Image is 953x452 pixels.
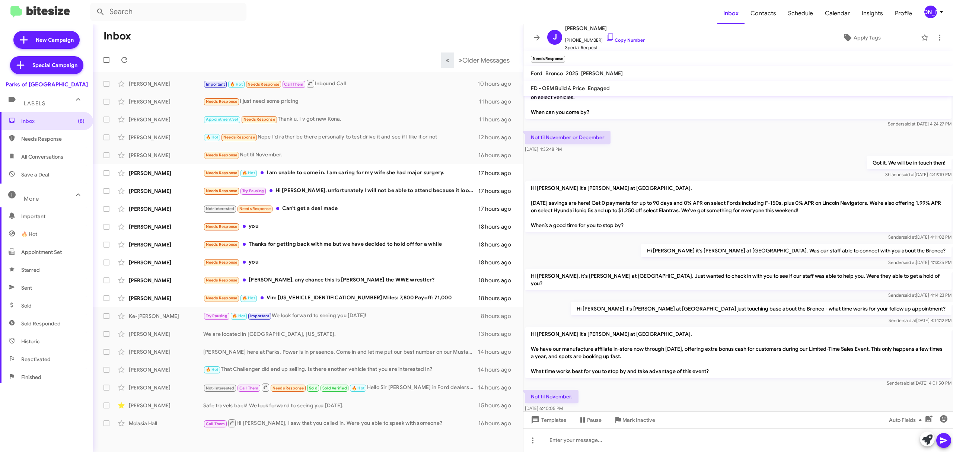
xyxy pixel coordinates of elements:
span: Older Messages [462,56,510,64]
span: said at [903,260,916,265]
div: 14 hours ago [478,348,517,356]
div: [PERSON_NAME] [129,277,203,284]
span: Needs Response [206,242,238,247]
div: [PERSON_NAME] [129,366,203,373]
span: Not-Interested [206,206,235,211]
span: said at [901,380,914,386]
span: New Campaign [36,36,74,44]
div: 15 hours ago [478,402,517,409]
span: Needs Response [206,99,238,104]
a: Copy Number [606,37,645,43]
span: FD - OEM Build & Price [531,85,585,92]
span: Needs Response [206,260,238,265]
div: 17 hours ago [478,205,517,213]
div: Vin: [US_VEHICLE_IDENTIFICATION_NUMBER] Miles: 7,800 Payoff: 71,000 [203,294,478,302]
span: Sold [21,302,32,309]
div: [PERSON_NAME] [129,223,203,230]
span: Finished [21,373,41,381]
span: said at [902,172,915,177]
div: Nope I'd rather be there personally to test drive it and see if I like it or not [203,133,478,141]
a: Special Campaign [10,56,83,74]
span: [DATE] 6:40:05 PM [525,405,563,411]
span: Historic [21,338,40,345]
div: I am unable to come in. I am caring for my wife she had major surgery. [203,169,478,177]
div: Not til November. [203,151,478,159]
span: Sender [DATE] 4:01:50 PM [887,380,952,386]
span: Starred [21,266,40,274]
span: 🔥 Hot [206,367,219,372]
span: Needs Response [239,206,271,211]
div: [PERSON_NAME] [129,348,203,356]
input: Search [90,3,246,21]
div: 18 hours ago [478,259,517,266]
span: Sender [DATE] 4:24:27 PM [888,121,952,127]
a: Contacts [745,3,782,24]
span: Try Pausing [242,188,264,193]
p: Hi [PERSON_NAME] it's [PERSON_NAME] at [GEOGRAPHIC_DATA] just touching base about the Bronco - wh... [571,302,952,315]
a: Profile [889,3,918,24]
span: 🔥 Hot [242,171,255,175]
div: [PERSON_NAME] [129,187,203,195]
div: you [203,258,478,267]
span: Sent [21,284,32,292]
button: Templates [523,413,572,427]
p: Hi [PERSON_NAME], it's [PERSON_NAME] at [GEOGRAPHIC_DATA]. Just wanted to check in with you to se... [525,269,952,290]
span: 🔥 Hot [352,386,364,391]
span: Sender [DATE] 4:11:02 PM [888,234,952,240]
span: Call Them [239,386,259,391]
span: Needs Response [206,188,238,193]
span: Templates [529,413,566,427]
span: Apply Tags [854,31,881,44]
span: said at [903,234,916,240]
span: Special Request [565,44,645,51]
span: Mark Inactive [622,413,655,427]
div: [PERSON_NAME] [129,402,203,409]
div: [PERSON_NAME] here at Parks. Power is in presence. Come in and let me put our best number on our ... [203,348,478,356]
small: Needs Response [531,56,565,63]
div: [PERSON_NAME] [129,330,203,338]
span: Sold Responded [21,320,61,327]
div: [PERSON_NAME] [129,98,203,105]
div: Molasia Hall [129,420,203,427]
div: [PERSON_NAME] [129,384,203,391]
div: 11 hours ago [479,116,517,123]
div: 11 hours ago [479,98,517,105]
div: [PERSON_NAME] [129,152,203,159]
a: Calendar [819,3,856,24]
span: Needs Response [223,135,255,140]
span: Call Them [206,421,225,426]
span: Sold Verified [322,386,347,391]
span: said at [902,121,915,127]
h1: Inbox [103,30,131,42]
div: 18 hours ago [478,223,517,230]
span: 🔥 Hot [242,296,255,300]
span: Special Campaign [32,61,77,69]
span: Reactivated [21,356,51,363]
div: Thank u. I v got new Kona. [203,115,479,124]
span: [DATE] 4:35:48 PM [525,146,562,152]
span: Important [250,313,270,318]
div: I just need some pricing [203,97,479,106]
span: Call Them [284,82,303,87]
span: All Conversations [21,153,63,160]
span: Needs Response [243,117,275,122]
span: said at [903,318,916,323]
span: Sender [DATE] 4:13:25 PM [888,260,952,265]
span: Schedule [782,3,819,24]
button: Apply Tags [805,31,917,44]
div: We look forward to seeing you [DATE]! [203,312,481,320]
div: 14 hours ago [478,366,517,373]
div: Thanks for getting back with me but we have decided to hold off for a while [203,240,478,249]
p: Got it. We will be in touch then! [867,156,952,169]
span: 🔥 Hot [21,230,37,238]
span: Needs Response [21,135,85,143]
div: That Challenger did end up selling. Is there another vehicle that you are interested in? [203,365,478,374]
span: Bronco [545,70,563,77]
div: [PERSON_NAME] [129,80,203,87]
span: Inbox [21,117,85,125]
p: Hi [PERSON_NAME] it's [PERSON_NAME] at [GEOGRAPHIC_DATA]. Was our staff able to connect with you ... [641,244,952,257]
button: Auto Fields [883,413,931,427]
p: Hi [PERSON_NAME] it's [PERSON_NAME] at [GEOGRAPHIC_DATA]. We have our manufacture affiliate in-st... [525,327,952,378]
